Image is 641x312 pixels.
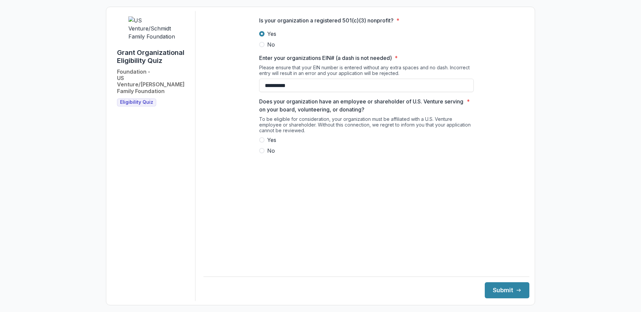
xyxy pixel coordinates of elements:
[267,136,276,144] span: Yes
[485,282,529,298] button: Submit
[117,49,190,65] h1: Grant Organizational Eligibility Quiz
[259,116,474,136] div: To be eligible for consideration, your organization must be affiliated with a U.S. Venture employ...
[267,147,275,155] span: No
[120,99,153,105] span: Eligibility Quiz
[267,41,275,49] span: No
[128,16,179,41] img: US Venture/Schmidt Family Foundation
[259,65,474,79] div: Please ensure that your EIN number is entered without any extra spaces and no dash. Incorrect ent...
[259,16,394,24] p: Is your organization a registered 501(c)(3) nonprofit?
[267,30,276,38] span: Yes
[259,54,392,62] p: Enter your organizations EIN# (a dash is not needed)
[259,97,464,113] p: Does your organization have an employee or shareholder of U.S. Venture serving on your board, vol...
[117,69,190,94] h2: Foundation - US Venture/[PERSON_NAME] Family Foundation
